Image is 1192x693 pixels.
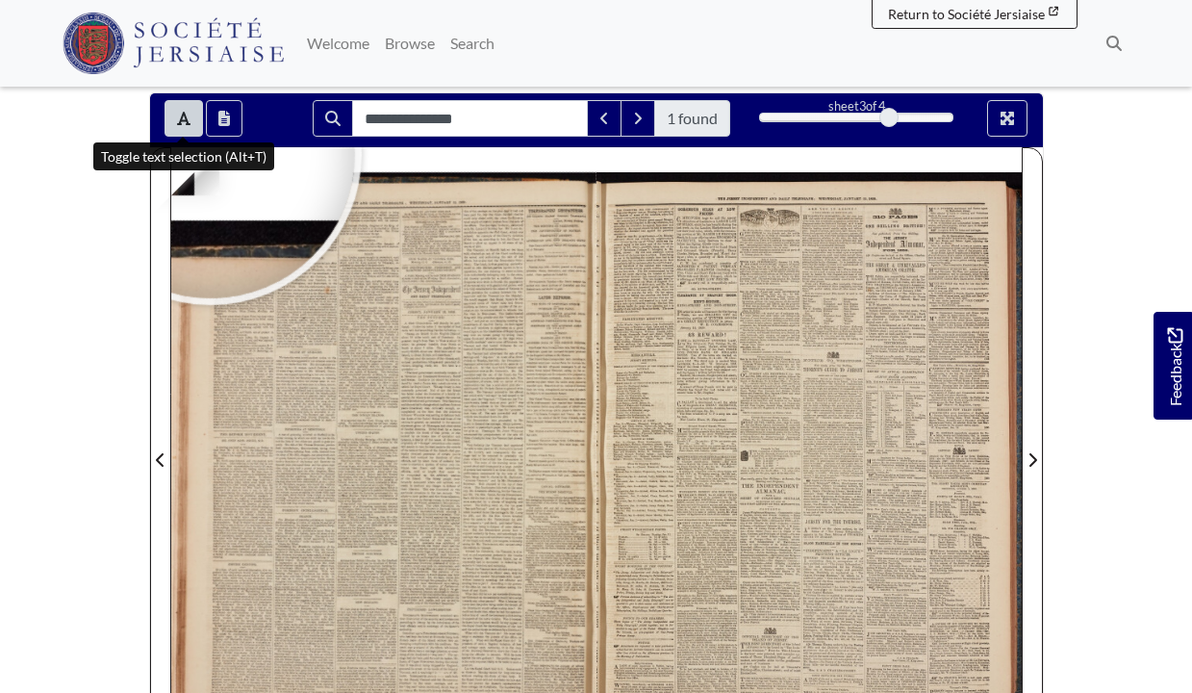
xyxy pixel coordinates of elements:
a: Welcome [299,24,377,63]
button: Full screen mode [987,100,1027,137]
button: Search [313,100,353,137]
span: Feedback [1163,328,1186,406]
a: Would you like to provide feedback? [1154,312,1192,420]
span: 1 found [654,100,730,137]
a: Search [443,24,502,63]
button: Previous Match [587,100,621,137]
img: Société Jersiaise [63,13,285,74]
div: Toggle text selection (Alt+T) [93,142,274,170]
span: 3 [859,98,866,114]
button: Toggle text selection (Alt+T) [165,100,203,137]
input: Search for [352,100,588,137]
div: sheet of 4 [759,97,953,115]
a: Browse [377,24,443,63]
span: Return to Société Jersiaise [888,6,1045,22]
a: Société Jersiaise logo [63,8,285,79]
button: Next Match [621,100,655,137]
button: Open transcription window [206,100,242,137]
